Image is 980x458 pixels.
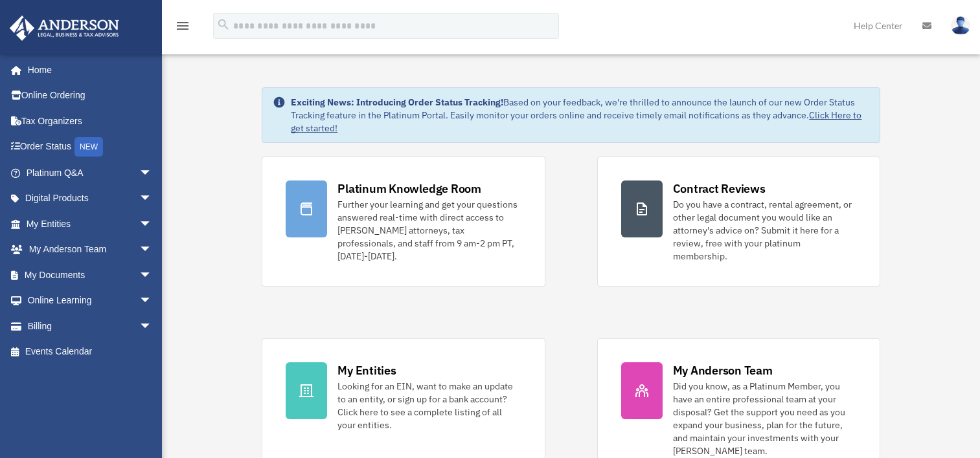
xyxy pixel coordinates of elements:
[673,180,766,197] div: Contract Reviews
[337,198,521,263] div: Further your learning and get your questions answered real-time with direct access to [PERSON_NAM...
[139,262,165,289] span: arrow_drop_down
[139,186,165,212] span: arrow_drop_down
[9,83,172,109] a: Online Ordering
[9,108,172,134] a: Tax Organizers
[291,96,869,135] div: Based on your feedback, we're thrilled to announce the launch of our new Order Status Tracking fe...
[6,16,123,41] img: Anderson Advisors Platinum Portal
[337,180,481,197] div: Platinum Knowledge Room
[9,211,172,237] a: My Entitiesarrow_drop_down
[9,262,172,288] a: My Documentsarrow_drop_down
[262,157,545,287] a: Platinum Knowledge Room Further your learning and get your questions answered real-time with dire...
[597,157,880,287] a: Contract Reviews Do you have a contract, rental agreement, or other legal document you would like...
[9,339,172,365] a: Events Calendar
[9,134,172,160] a: Order StatusNEW
[175,18,190,34] i: menu
[673,380,856,457] div: Did you know, as a Platinum Member, you have an entire professional team at your disposal? Get th...
[139,288,165,314] span: arrow_drop_down
[951,16,970,35] img: User Pic
[139,211,165,237] span: arrow_drop_down
[9,186,172,212] a: Digital Productsarrow_drop_down
[9,160,172,186] a: Platinum Q&Aarrow_drop_down
[337,362,396,378] div: My Entities
[291,96,503,108] strong: Exciting News: Introducing Order Status Tracking!
[139,160,165,186] span: arrow_drop_down
[337,380,521,431] div: Looking for an EIN, want to make an update to an entity, or sign up for a bank account? Click her...
[216,17,231,32] i: search
[74,137,103,157] div: NEW
[139,237,165,263] span: arrow_drop_down
[673,198,856,263] div: Do you have a contract, rental agreement, or other legal document you would like an attorney's ad...
[9,237,172,263] a: My Anderson Teamarrow_drop_down
[9,313,172,339] a: Billingarrow_drop_down
[9,57,165,83] a: Home
[291,109,861,134] a: Click Here to get started!
[139,313,165,340] span: arrow_drop_down
[673,362,773,378] div: My Anderson Team
[175,23,190,34] a: menu
[9,288,172,314] a: Online Learningarrow_drop_down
